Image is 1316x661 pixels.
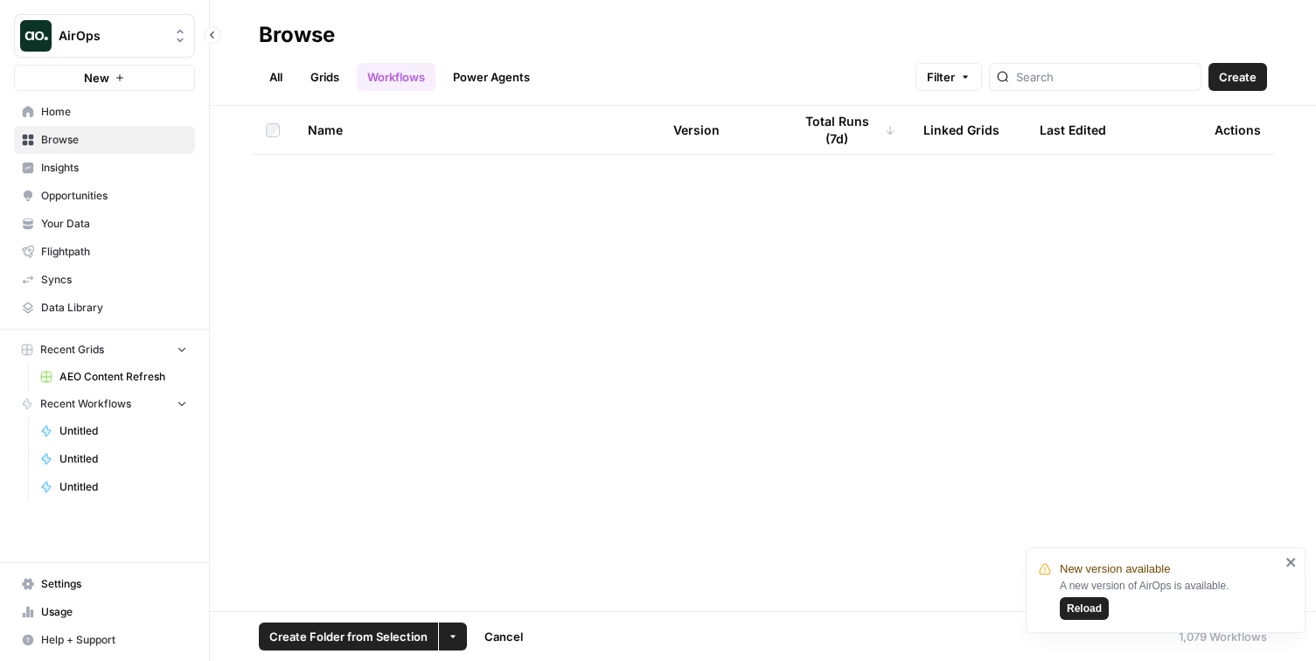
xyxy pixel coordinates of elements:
div: Actions [1215,106,1261,154]
a: Untitled [32,445,195,473]
button: Cancel [474,623,533,651]
a: Your Data [14,210,195,238]
span: Recent Grids [40,342,104,358]
div: Browse [259,21,335,49]
span: Your Data [41,216,187,232]
div: Linked Grids [923,106,999,154]
a: Settings [14,570,195,598]
button: close [1285,555,1298,569]
span: Create Folder from Selection [269,628,428,645]
div: A new version of AirOps is available. [1060,578,1280,620]
span: New version available [1060,560,1170,578]
button: Create [1208,63,1267,91]
span: Untitled [59,423,187,439]
span: Settings [41,576,187,592]
span: Opportunities [41,188,187,204]
div: Name [308,106,645,154]
span: Browse [41,132,187,148]
span: Usage [41,604,187,620]
button: New [14,65,195,91]
div: Total Runs (7d) [792,106,895,154]
a: Home [14,98,195,126]
a: Usage [14,598,195,626]
span: Data Library [41,300,187,316]
a: Untitled [32,473,195,501]
a: Grids [300,63,350,91]
div: Version [673,106,720,154]
button: Create Folder from Selection [259,623,438,651]
span: Syncs [41,272,187,288]
span: Untitled [59,479,187,495]
a: Data Library [14,294,195,322]
span: AirOps [59,27,164,45]
button: Filter [916,63,982,91]
a: Opportunities [14,182,195,210]
span: Reload [1067,601,1102,616]
a: AEO Content Refresh [32,363,195,391]
span: Help + Support [41,632,187,648]
span: Flightpath [41,244,187,260]
button: Recent Grids [14,337,195,363]
a: Syncs [14,266,195,294]
a: Browse [14,126,195,154]
a: Untitled [32,417,195,445]
span: Untitled [59,451,187,467]
input: Search [1016,68,1194,86]
a: Insights [14,154,195,182]
span: Cancel [484,628,523,645]
button: Reload [1060,597,1109,620]
div: 1,079 Workflows [1179,628,1267,645]
a: Flightpath [14,238,195,266]
a: All [259,63,293,91]
span: Home [41,104,187,120]
span: Filter [927,68,955,86]
span: Create [1219,68,1257,86]
span: Insights [41,160,187,176]
span: AEO Content Refresh [59,369,187,385]
button: Workspace: AirOps [14,14,195,58]
button: Help + Support [14,626,195,654]
span: Recent Workflows [40,396,131,412]
a: Workflows [357,63,435,91]
img: AirOps Logo [20,20,52,52]
a: Power Agents [442,63,540,91]
span: New [84,69,109,87]
div: Last Edited [1040,106,1106,154]
button: Recent Workflows [14,391,195,417]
